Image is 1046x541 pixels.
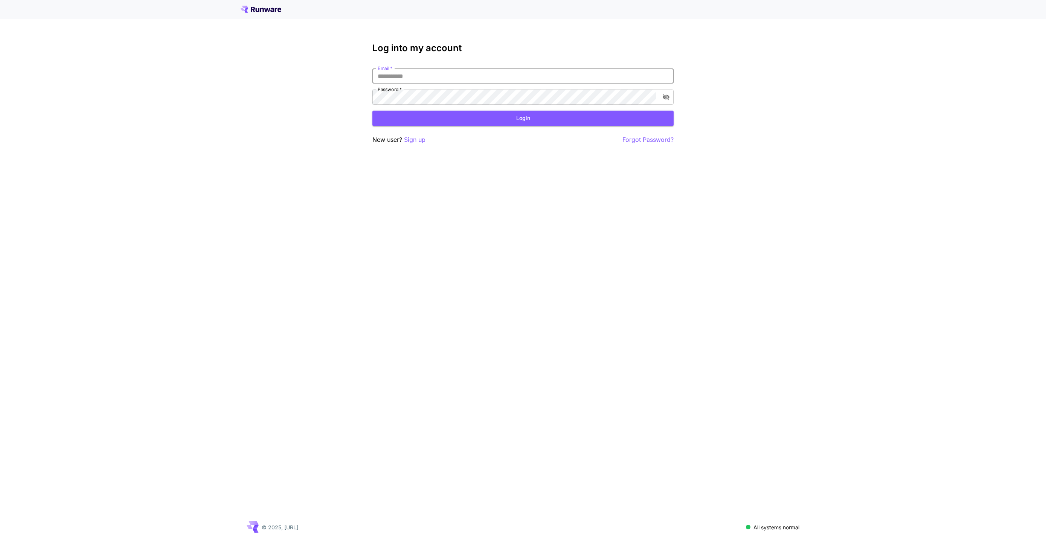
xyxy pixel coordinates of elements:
button: Login [372,111,674,126]
h3: Log into my account [372,43,674,53]
button: toggle password visibility [659,90,673,104]
button: Forgot Password? [622,135,674,144]
label: Password [378,86,402,93]
p: New user? [372,135,425,144]
button: Sign up [404,135,425,144]
label: Email [378,65,392,71]
p: All systems normal [753,523,799,531]
p: © 2025, [URL] [262,523,298,531]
